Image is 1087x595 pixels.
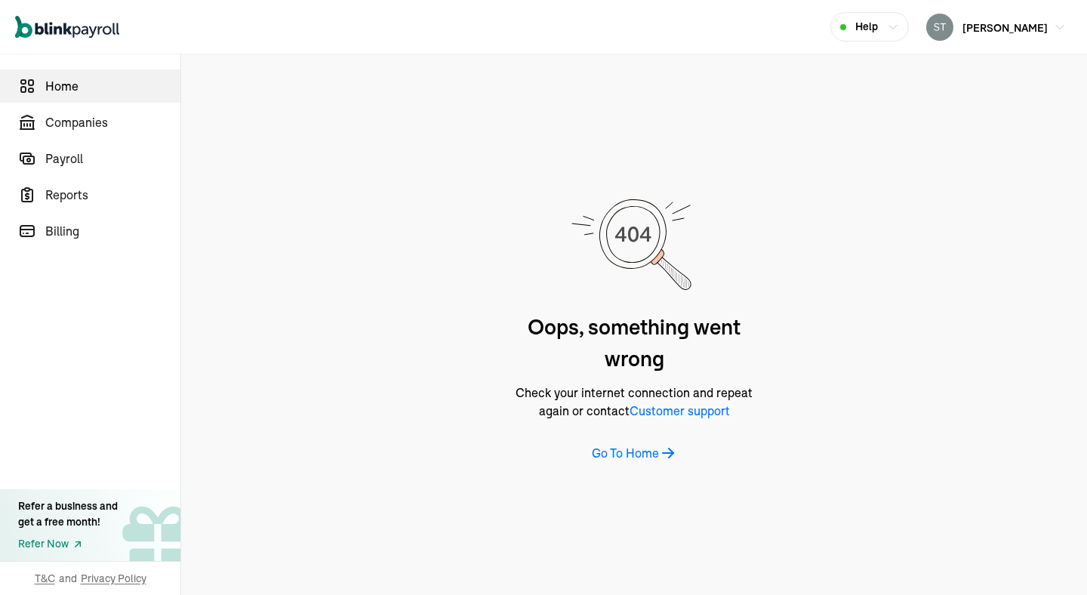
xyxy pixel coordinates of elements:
[1012,523,1087,595] iframe: Chat Widget
[45,113,180,131] span: Companies
[18,498,118,530] div: Refer a business and get a free month!
[830,12,909,42] button: Help
[855,19,878,35] span: Help
[508,311,761,375] span: Oops, something went wrong
[962,21,1048,35] span: [PERSON_NAME]
[920,11,1072,44] button: [PERSON_NAME]
[81,571,146,586] span: Privacy Policy
[45,77,180,95] span: Home
[630,403,730,418] span: Customer support
[18,536,118,552] a: Refer Now
[592,444,677,462] button: Go To Home
[45,186,180,204] span: Reports
[45,222,180,240] span: Billing
[45,150,180,168] span: Payroll
[15,5,119,49] nav: Global
[508,384,761,420] span: Check your internet connection and repeat again or contact
[35,571,55,586] span: T&C
[59,571,77,586] span: and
